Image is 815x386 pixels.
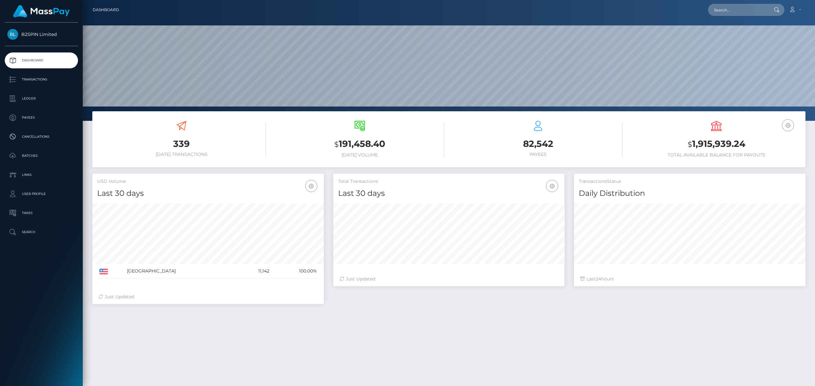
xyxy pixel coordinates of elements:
[454,138,622,150] h3: 82,542
[688,140,692,149] small: $
[5,148,78,164] a: Batches
[5,31,78,37] span: B2SPIN Limited
[708,4,768,16] input: Search...
[7,113,75,122] p: Payees
[340,276,558,282] div: Just Updated
[7,208,75,218] p: Taxes
[7,189,75,199] p: User Profile
[97,152,266,157] h6: [DATE] Transactions
[338,188,560,199] h4: Last 30 days
[5,167,78,183] a: Links
[5,91,78,107] a: Ledger
[125,264,238,279] td: [GEOGRAPHIC_DATA]
[272,264,319,279] td: 100.00%
[454,152,622,157] h6: Payees
[607,178,621,184] mh: Status
[5,72,78,87] a: Transactions
[632,152,801,158] h6: Total Available Balance for Payouts
[5,129,78,145] a: Cancellations
[275,138,444,151] h3: 191,458.40
[7,29,18,40] img: B2SPIN Limited
[97,178,319,185] h5: USD Volume
[13,5,70,17] img: MassPay Logo
[7,132,75,141] p: Cancellations
[7,75,75,84] p: Transactions
[5,110,78,126] a: Payees
[99,269,108,274] img: US.png
[5,52,78,68] a: Dashboard
[5,186,78,202] a: User Profile
[338,178,560,185] h5: Total Transactions
[7,151,75,161] p: Batches
[5,224,78,240] a: Search
[7,170,75,180] p: Links
[7,56,75,65] p: Dashboard
[97,138,266,150] h3: 339
[579,188,801,199] h4: Daily Distribution
[632,138,801,151] h3: 1,915,939.24
[334,140,339,149] small: $
[580,276,799,282] div: Last hours
[275,152,444,158] h6: [DATE] Volume
[5,205,78,221] a: Taxes
[99,293,317,300] div: Just Updated
[238,264,271,279] td: 11,142
[579,178,801,185] h5: Transactions
[97,188,319,199] h4: Last 30 days
[596,276,601,282] span: 24
[7,94,75,103] p: Ledger
[93,3,119,17] a: Dashboard
[7,227,75,237] p: Search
